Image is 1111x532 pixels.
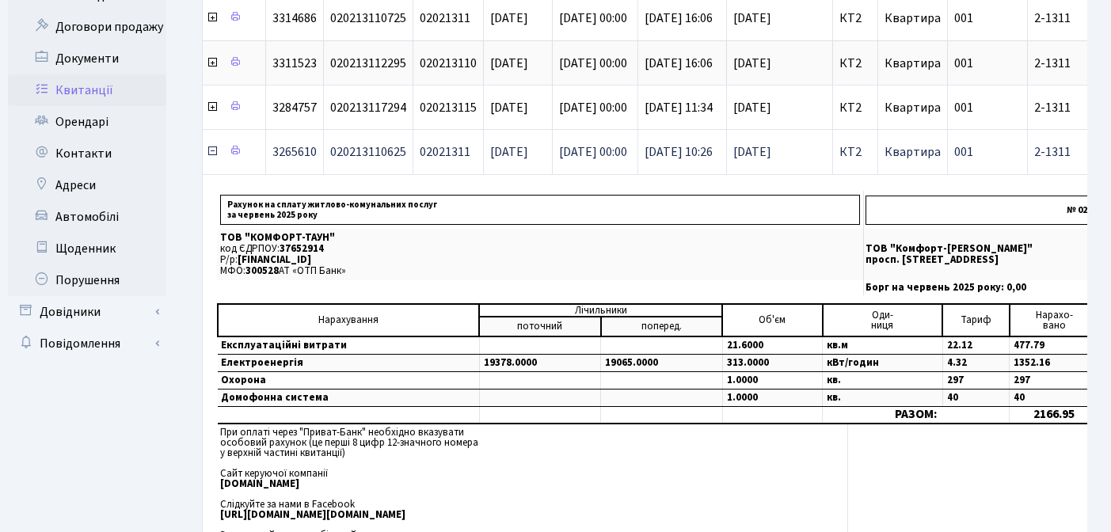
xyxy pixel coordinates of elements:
[954,9,973,27] span: 001
[954,55,973,72] span: 001
[272,143,317,161] span: 3265610
[733,12,826,25] span: [DATE]
[330,55,406,72] span: 020213112295
[220,477,299,491] b: [DOMAIN_NAME]
[839,12,871,25] span: КТ2
[722,304,822,336] td: Об'єм
[330,9,406,27] span: 020213110725
[8,233,166,264] a: Щоденник
[220,233,860,243] p: ТОВ "КОМФОРТ-ТАУН"
[490,9,528,27] span: [DATE]
[954,143,973,161] span: 001
[218,304,479,336] td: Нарахування
[885,143,941,161] span: Квартира
[420,9,470,27] span: 02021311
[559,55,627,72] span: [DATE] 00:00
[8,264,166,296] a: Порушення
[823,304,943,336] td: Оди- ниця
[1010,407,1098,424] td: 2166.95
[722,355,822,372] td: 313.0000
[8,328,166,359] a: Повідомлення
[559,99,627,116] span: [DATE] 00:00
[823,372,943,389] td: кв.
[479,304,722,317] td: Лічильники
[330,143,406,161] span: 020213110625
[954,99,973,116] span: 001
[245,264,279,278] span: 300528
[272,9,317,27] span: 3314686
[479,317,601,336] td: поточний
[490,55,528,72] span: [DATE]
[839,101,871,114] span: КТ2
[420,99,477,116] span: 020213115
[490,99,528,116] span: [DATE]
[1010,304,1098,336] td: Нарахо- вано
[8,138,166,169] a: Контакти
[490,143,528,161] span: [DATE]
[823,389,943,407] td: кв.
[1010,372,1098,389] td: 297
[733,57,826,70] span: [DATE]
[8,74,166,106] a: Квитанції
[218,355,479,372] td: Електроенергія
[8,11,166,43] a: Договори продажу
[559,9,627,27] span: [DATE] 00:00
[942,336,1010,355] td: 22.12
[885,55,941,72] span: Квартира
[218,372,479,389] td: Охорона
[885,99,941,116] span: Квартира
[885,9,941,27] span: Квартира
[330,99,406,116] span: 020213117294
[645,99,713,116] span: [DATE] 11:34
[220,244,860,254] p: код ЄДРПОУ:
[220,266,860,276] p: МФО: АТ «ОТП Банк»
[645,9,713,27] span: [DATE] 16:06
[1010,355,1098,372] td: 1352.16
[942,304,1010,336] td: Тариф
[218,336,479,355] td: Експлуатаційні витрати
[8,296,166,328] a: Довідники
[839,146,871,158] span: КТ2
[601,355,723,372] td: 19065.0000
[722,336,822,355] td: 21.6000
[8,106,166,138] a: Орендарі
[8,201,166,233] a: Автомобілі
[645,143,713,161] span: [DATE] 10:26
[218,389,479,407] td: Домофонна система
[722,372,822,389] td: 1.0000
[823,336,943,355] td: кв.м
[733,146,826,158] span: [DATE]
[942,355,1010,372] td: 4.32
[8,169,166,201] a: Адреси
[238,253,311,267] span: [FINANCIAL_ID]
[272,99,317,116] span: 3284757
[479,355,601,372] td: 19378.0000
[942,372,1010,389] td: 297
[645,55,713,72] span: [DATE] 16:06
[420,55,477,72] span: 020213110
[220,255,860,265] p: Р/р:
[272,55,317,72] span: 3311523
[8,43,166,74] a: Документи
[420,143,470,161] span: 02021311
[839,57,871,70] span: КТ2
[1010,336,1098,355] td: 477.79
[601,317,723,336] td: поперед.
[823,407,1010,424] td: РАЗОМ:
[733,101,826,114] span: [DATE]
[823,355,943,372] td: кВт/годин
[1010,389,1098,407] td: 40
[722,389,822,407] td: 1.0000
[942,389,1010,407] td: 40
[220,507,405,522] b: [URL][DOMAIN_NAME][DOMAIN_NAME]
[220,195,860,225] p: Рахунок на сплату житлово-комунальних послуг за червень 2025 року
[559,143,627,161] span: [DATE] 00:00
[280,241,324,256] span: 37652914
